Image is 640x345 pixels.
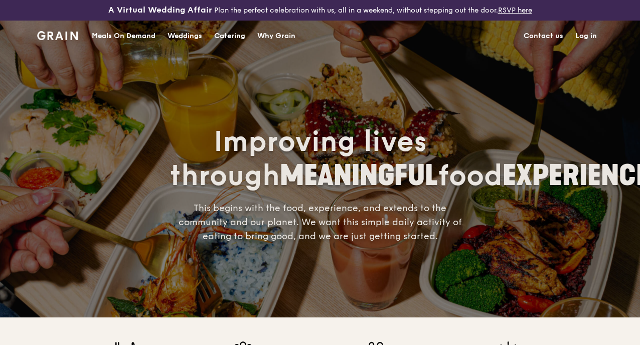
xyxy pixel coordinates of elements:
div: Catering [214,21,245,51]
div: Weddings [168,21,202,51]
div: Plan the perfect celebration with us, all in a weekend, without stepping out the door. [107,4,534,17]
div: Meals On Demand [92,21,155,51]
span: This begins with the food, experience, and extends to the community and our planet. We want this ... [179,203,462,242]
a: GrainGrain [37,20,78,50]
a: Weddings [162,21,208,51]
div: Why Grain [257,21,295,51]
a: Catering [208,21,251,51]
a: Contact us [518,21,569,51]
a: RSVP here [498,6,532,15]
a: Log in [569,21,603,51]
span: MEANINGFUL [280,159,438,193]
img: Grain [37,31,78,40]
a: Why Grain [251,21,301,51]
h3: A Virtual Wedding Affair [108,4,212,16]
